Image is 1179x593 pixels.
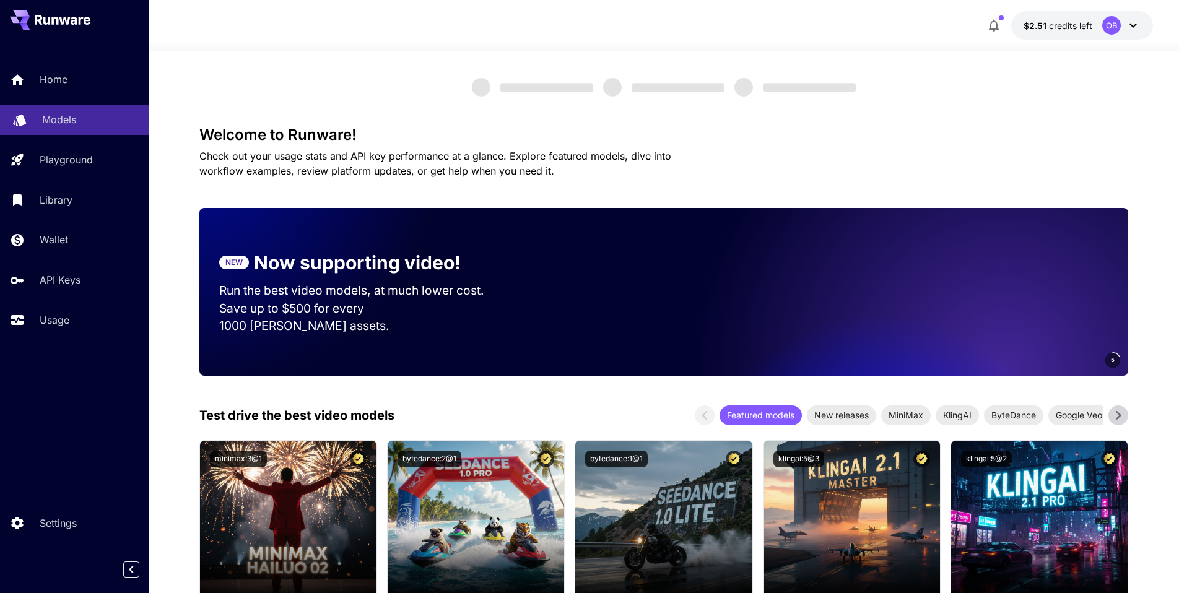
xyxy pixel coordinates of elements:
[1049,20,1092,31] span: credits left
[913,451,930,467] button: Certified Model – Vetted for best performance and includes a commercial license.
[720,405,802,425] div: Featured models
[199,150,671,177] span: Check out your usage stats and API key performance at a glance. Explore featured models, dive int...
[40,313,69,327] p: Usage
[961,451,1012,467] button: klingai:5@2
[1048,409,1110,422] span: Google Veo
[40,516,77,530] p: Settings
[1024,19,1092,32] div: $2.50705
[537,451,554,467] button: Certified Model – Vetted for best performance and includes a commercial license.
[1024,20,1049,31] span: $2.51
[254,249,461,277] p: Now supporting video!
[40,152,93,167] p: Playground
[881,409,931,422] span: MiniMax
[40,72,67,87] p: Home
[585,451,648,467] button: bytedance:1@1
[936,409,979,422] span: KlingAI
[199,126,1128,144] h3: Welcome to Runware!
[984,405,1043,425] div: ByteDance
[726,451,742,467] button: Certified Model – Vetted for best performance and includes a commercial license.
[219,300,508,335] p: Save up to $500 for every 1000 [PERSON_NAME] assets.
[133,558,149,581] div: Collapse sidebar
[40,193,72,207] p: Library
[807,405,876,425] div: New releases
[984,409,1043,422] span: ByteDance
[123,561,139,578] button: Collapse sidebar
[219,282,508,300] p: Run the best video models, at much lower cost.
[807,409,876,422] span: New releases
[225,257,243,268] p: NEW
[773,451,824,467] button: klingai:5@3
[210,451,267,467] button: minimax:3@1
[1102,16,1121,35] div: OB
[1048,405,1110,425] div: Google Veo
[936,405,979,425] div: KlingAI
[1101,451,1118,467] button: Certified Model – Vetted for best performance and includes a commercial license.
[199,406,394,425] p: Test drive the best video models
[1011,11,1153,40] button: $2.50705OB
[42,112,76,127] p: Models
[40,232,68,247] p: Wallet
[720,409,802,422] span: Featured models
[40,272,80,287] p: API Keys
[881,405,931,425] div: MiniMax
[350,451,367,467] button: Certified Model – Vetted for best performance and includes a commercial license.
[1111,355,1115,365] span: 5
[398,451,461,467] button: bytedance:2@1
